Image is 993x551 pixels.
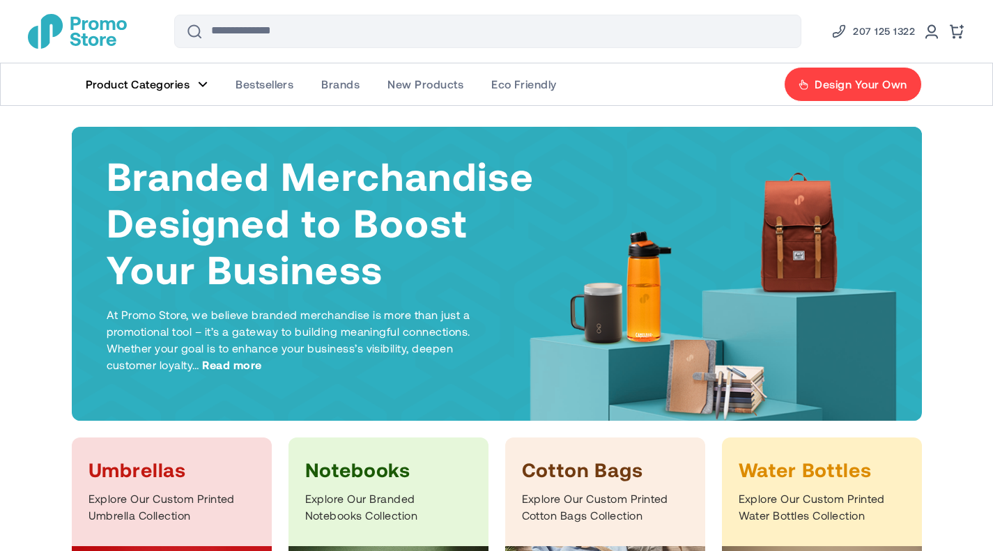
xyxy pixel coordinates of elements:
[202,357,261,373] span: Read more
[236,77,293,91] span: Bestsellers
[107,308,470,371] span: At Promo Store, we believe branded merchandise is more than just a promotional tool – it’s a gate...
[853,23,915,40] span: 207 125 1322
[739,457,905,482] h3: Water Bottles
[107,152,536,293] h1: Branded Merchandise Designed to Boost Your Business
[307,63,374,105] a: Brands
[522,490,688,524] p: Explore Our Custom Printed Cotton Bags Collection
[86,77,190,91] span: Product Categories
[831,23,915,40] a: Phone
[88,490,255,524] p: Explore Our Custom Printed Umbrella Collection
[321,77,360,91] span: Brands
[28,14,127,49] img: Promotional Merchandise
[222,63,307,105] a: Bestsellers
[477,63,571,105] a: Eco Friendly
[491,77,557,91] span: Eco Friendly
[88,457,255,482] h3: Umbrellas
[784,67,921,102] a: Design Your Own
[374,63,477,105] a: New Products
[178,15,211,48] button: Search
[739,490,905,524] p: Explore Our Custom Printed Water Bottles Collection
[815,77,907,91] span: Design Your Own
[28,14,127,49] a: store logo
[387,77,463,91] span: New Products
[305,490,472,524] p: Explore Our Branded Notebooks Collection
[521,166,911,449] img: Products
[305,457,472,482] h3: Notebooks
[522,457,688,482] h3: Cotton Bags
[72,63,222,105] a: Product Categories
